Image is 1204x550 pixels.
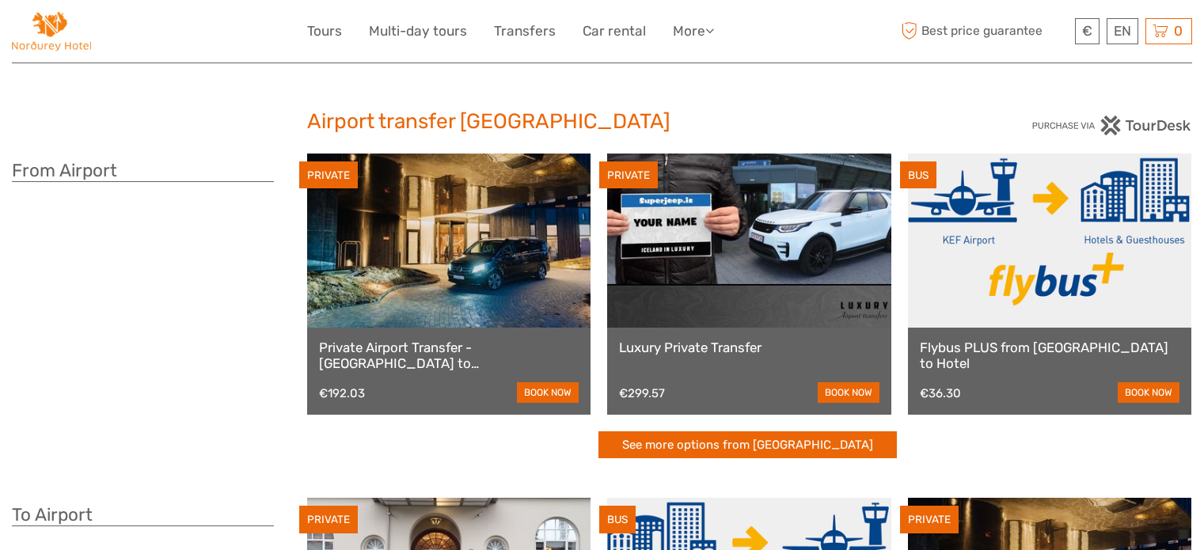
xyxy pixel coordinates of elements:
div: €192.03 [319,386,365,400]
a: Tours [307,20,342,43]
span: Best price guarantee [897,18,1071,44]
a: book now [1118,382,1179,403]
div: €299.57 [619,386,665,400]
a: Transfers [494,20,556,43]
a: Multi-day tours [369,20,467,43]
div: BUS [900,161,936,189]
div: BUS [599,506,636,533]
h3: To Airport [12,504,274,526]
a: See more options from [GEOGRAPHIC_DATA] [598,431,897,459]
a: More [673,20,714,43]
div: EN [1107,18,1138,44]
h3: From Airport [12,160,274,182]
h2: Airport transfer [GEOGRAPHIC_DATA] [307,109,898,135]
div: PRIVATE [599,161,658,189]
a: Luxury Private Transfer [619,339,879,355]
div: PRIVATE [900,506,959,533]
img: Norðurey Hótel [12,12,91,51]
span: 0 [1172,23,1185,39]
a: book now [818,382,879,403]
a: book now [517,382,579,403]
a: Car rental [583,20,646,43]
a: Flybus PLUS from [GEOGRAPHIC_DATA] to Hotel [920,339,1179,372]
a: Private Airport Transfer - [GEOGRAPHIC_DATA] to [GEOGRAPHIC_DATA] [319,339,579,372]
img: PurchaseViaTourDesk.png [1031,116,1192,135]
div: PRIVATE [299,506,358,533]
div: €36.30 [920,386,961,400]
div: PRIVATE [299,161,358,189]
span: € [1082,23,1092,39]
